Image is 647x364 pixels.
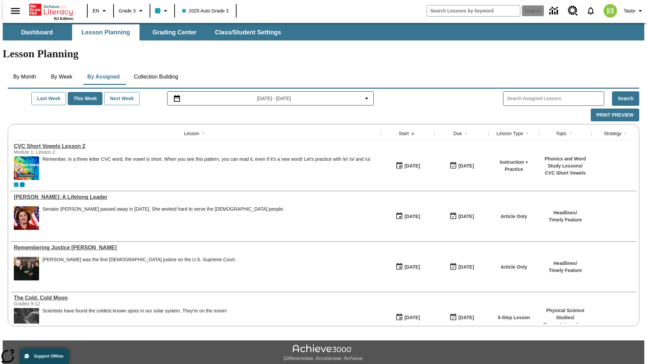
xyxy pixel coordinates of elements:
h1: Lesson Planning [3,48,644,60]
a: Remembering Justice O'Connor, Lessons [14,245,377,251]
button: Sort [523,129,531,138]
div: [DATE] [458,263,474,271]
button: By Week [45,69,79,85]
div: SubNavbar [3,23,644,40]
p: Article Only [501,213,527,220]
button: This Week [68,92,102,105]
img: avatar image [604,4,617,18]
span: Support Offline [34,354,63,359]
div: [DATE] [404,313,420,322]
p: Timely Feature [549,216,582,223]
button: Profile/Settings [621,5,647,17]
a: Resource Center, Will open in new tab [564,2,582,20]
span: Grade 3 [119,7,136,14]
p: Phonics and Word Study Lessons / [543,155,588,170]
a: Notifications [582,2,599,20]
button: Grading Center [141,24,208,40]
div: Start [399,130,409,137]
img: Senator Dianne Feinstein of California smiles with the U.S. flag behind her. [14,206,39,230]
div: CVC Short Vowels Lesson 2 [14,143,377,149]
div: Topic [556,130,567,137]
button: Sort [567,129,575,138]
button: 08/20/25: Last day the lesson can be accessed [447,311,476,324]
div: Grades 9-12 [14,301,115,306]
button: Class color is light blue. Change class color [152,5,172,17]
div: Senator [PERSON_NAME] passed away in [DATE]. She worked hard to serve the [DEMOGRAPHIC_DATA] people. [42,206,284,212]
div: [DATE] [458,313,474,322]
p: Timely Feature [549,267,582,274]
button: Next Week [104,92,140,105]
div: SubNavbar [3,24,287,40]
div: [DATE] [458,212,474,221]
button: Sort [199,129,207,138]
button: Select the date range menu item [170,94,371,102]
div: Lesson [184,130,199,137]
img: Achieve3000 Differentiate Accelerate Achieve [283,344,364,362]
div: [DATE] [404,212,420,221]
a: Dianne Feinstein: A Lifelong Leader, Lessons [14,194,377,200]
button: 08/20/25: First time the lesson was available [393,261,422,273]
div: Strategy [604,130,621,137]
button: Language: EN, Select a language [90,5,111,17]
button: By Assigned [82,69,125,85]
button: Sort [409,129,417,138]
p: Headlines / [549,260,582,267]
div: Current Class [14,182,19,187]
button: Class/Student Settings [210,24,286,40]
button: 08/20/25: Last day the lesson can be accessed [447,261,476,273]
div: Sandra Day O'Connor was the first female justice on the U.S. Supreme Court. [42,257,236,280]
span: [DATE] - [DATE] [257,95,291,102]
span: EN [93,7,99,14]
div: [DATE] [404,263,420,271]
button: Sort [621,129,629,138]
div: Home [29,2,73,21]
button: 08/20/25: Last day the lesson can be accessed [447,159,476,172]
svg: Collapse Date Range Filter [363,94,371,102]
button: 08/20/25: First time the lesson was available [393,311,422,324]
div: Lesson Type [496,130,523,137]
button: Open side menu [5,1,25,21]
span: 2025 Auto Grade 3 [182,7,229,14]
p: Headlines / [549,209,582,216]
span: Tauto [624,7,635,14]
div: Due [453,130,462,137]
a: CVC Short Vowels Lesson 2, Lessons [14,143,377,149]
div: Dianne Feinstein: A Lifelong Leader [14,194,377,200]
div: Module 1: Lesson 2 [14,149,115,155]
div: [DATE] [458,162,474,170]
div: [DATE] [404,162,420,170]
div: Senator Dianne Feinstein passed away in September 2023. She worked hard to serve the American peo... [42,206,284,230]
p: Energy Interactions [543,321,588,328]
button: Collection Building [128,69,184,85]
div: Scientists have found the coldest known spots in our solar system. They're on the moon! [42,308,227,314]
a: The Cold, Cold Moon , Lessons [14,295,377,301]
div: Remember, in a three letter CVC word, the vowel is short. When you see this pattern, you can read... [42,156,371,180]
button: Select a new avatar [599,2,621,20]
button: 08/20/25: First time the lesson was available [393,159,422,172]
div: Remembering Justice O'Connor [14,245,377,251]
div: OL 2025 Auto Grade 4 [20,182,25,187]
button: Last Week [31,92,66,105]
a: Home [29,3,73,17]
a: Data Center [545,2,564,20]
button: Support Offline [20,348,69,364]
img: CVC Short Vowels Lesson 2. [14,156,39,180]
span: NJ Edition [54,17,73,21]
input: Search Assigned Lessons [507,94,604,103]
button: Search [612,91,639,106]
img: image [14,308,39,332]
p: 5-Step Lesson [498,314,530,321]
button: Grade: Grade 3, Select a grade [116,5,148,17]
button: Sort [462,129,470,138]
div: Scientists have found the coldest known spots in our solar system. They're on the moon! [42,308,227,332]
p: Article Only [501,264,527,271]
div: [PERSON_NAME] was the first [DEMOGRAPHIC_DATA] justice on the U.S. Supreme Court. [42,257,236,263]
img: Chief Justice Warren Burger, wearing a black robe, holds up his right hand and faces Sandra Day O... [14,257,39,280]
button: Print Preview [591,109,639,122]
